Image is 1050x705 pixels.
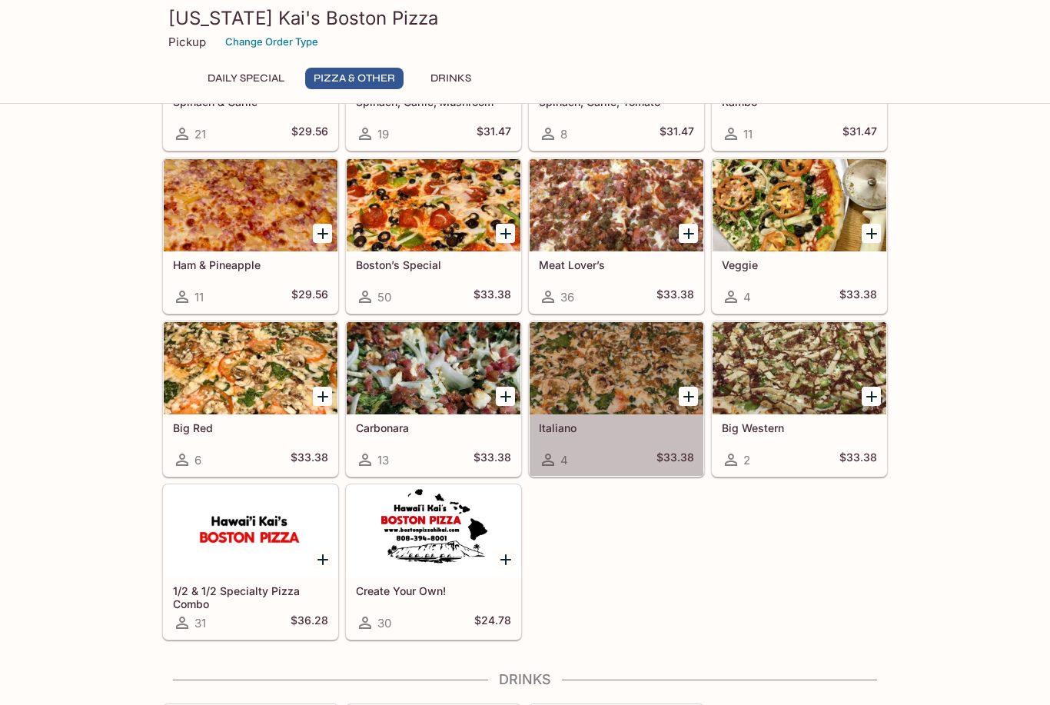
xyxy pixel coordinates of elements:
[839,451,877,469] h5: $33.38
[530,322,703,414] div: Italiano
[416,68,485,89] button: Drinks
[199,68,293,89] button: Daily Special
[743,290,751,304] span: 4
[560,127,567,141] span: 8
[218,30,325,54] button: Change Order Type
[377,453,389,467] span: 13
[656,451,694,469] h5: $33.38
[173,421,328,434] h5: Big Red
[313,550,332,569] button: Add 1/2 & 1/2 Specialty Pizza Combo
[496,550,515,569] button: Add Create Your Own!
[477,125,511,143] h5: $31.47
[291,451,328,469] h5: $33.38
[862,387,881,406] button: Add Big Western
[162,671,888,688] h4: Drinks
[743,127,753,141] span: 11
[356,584,511,597] h5: Create Your Own!
[679,224,698,243] button: Add Meat Lover’s
[496,387,515,406] button: Add Carbonara
[529,158,704,314] a: Meat Lover’s36$33.38
[713,322,886,414] div: Big Western
[163,484,338,640] a: 1/2 & 1/2 Specialty Pizza Combo31$36.28
[194,127,206,141] span: 21
[656,288,694,306] h5: $33.38
[173,584,328,610] h5: 1/2 & 1/2 Specialty Pizza Combo
[862,224,881,243] button: Add Veggie
[712,321,887,477] a: Big Western2$33.38
[529,321,704,477] a: Italiano4$33.38
[346,321,521,477] a: Carbonara13$33.38
[356,258,511,271] h5: Boston’s Special
[164,322,337,414] div: Big Red
[194,290,204,304] span: 11
[347,159,520,251] div: Boston’s Special
[347,322,520,414] div: Carbonara
[163,158,338,314] a: Ham & Pineapple11$29.56
[164,485,337,577] div: 1/2 & 1/2 Specialty Pizza Combo
[377,616,391,630] span: 30
[473,288,511,306] h5: $33.38
[291,614,328,632] h5: $36.28
[660,125,694,143] h5: $31.47
[712,158,887,314] a: Veggie4$33.38
[842,125,877,143] h5: $31.47
[679,387,698,406] button: Add Italiano
[346,484,521,640] a: Create Your Own!30$24.78
[560,453,568,467] span: 4
[530,159,703,251] div: Meat Lover’s
[722,421,877,434] h5: Big Western
[168,35,206,49] p: Pickup
[474,614,511,632] h5: $24.78
[194,453,201,467] span: 6
[356,421,511,434] h5: Carbonara
[496,224,515,243] button: Add Boston’s Special
[743,453,750,467] span: 2
[313,224,332,243] button: Add Ham & Pineapple
[291,125,328,143] h5: $29.56
[539,258,694,271] h5: Meat Lover’s
[168,6,882,30] h3: [US_STATE] Kai's Boston Pizza
[539,421,694,434] h5: Italiano
[377,290,391,304] span: 50
[346,158,521,314] a: Boston’s Special50$33.38
[839,288,877,306] h5: $33.38
[722,258,877,271] h5: Veggie
[347,485,520,577] div: Create Your Own!
[713,159,886,251] div: Veggie
[164,159,337,251] div: Ham & Pineapple
[560,290,574,304] span: 36
[305,68,404,89] button: Pizza & Other
[173,258,328,271] h5: Ham & Pineapple
[163,321,338,477] a: Big Red6$33.38
[473,451,511,469] h5: $33.38
[377,127,389,141] span: 19
[313,387,332,406] button: Add Big Red
[194,616,206,630] span: 31
[291,288,328,306] h5: $29.56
